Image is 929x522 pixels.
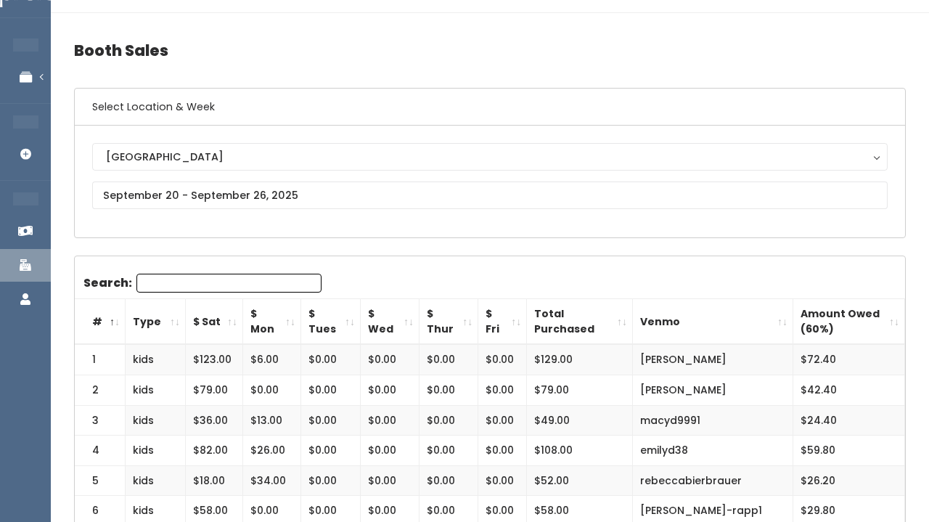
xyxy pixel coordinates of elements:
td: rebeccabierbrauer [633,465,793,496]
td: $0.00 [300,405,360,436]
th: $ Sat: activate to sort column ascending [186,299,243,345]
td: $129.00 [527,344,633,375]
input: September 20 - September 26, 2025 [92,182,888,209]
td: $26.20 [793,465,905,496]
td: $52.00 [527,465,633,496]
input: Search: [136,274,322,293]
th: #: activate to sort column descending [75,299,126,345]
td: $0.00 [478,405,527,436]
td: $59.80 [793,436,905,466]
td: $123.00 [186,344,243,375]
td: $0.00 [420,436,478,466]
td: 5 [75,465,126,496]
td: $0.00 [420,375,478,405]
td: $13.00 [243,405,301,436]
td: $82.00 [186,436,243,466]
td: [PERSON_NAME] [633,344,793,375]
td: $0.00 [478,465,527,496]
th: Type: activate to sort column ascending [126,299,186,345]
td: kids [126,405,186,436]
td: macyd9991 [633,405,793,436]
button: [GEOGRAPHIC_DATA] [92,143,888,171]
td: 3 [75,405,126,436]
th: Total Purchased: activate to sort column ascending [527,299,633,345]
td: $0.00 [300,436,360,466]
td: $36.00 [186,405,243,436]
td: $42.40 [793,375,905,405]
td: $0.00 [420,465,478,496]
td: $0.00 [300,375,360,405]
td: $0.00 [361,344,420,375]
td: kids [126,344,186,375]
td: $0.00 [300,465,360,496]
div: [GEOGRAPHIC_DATA] [106,149,874,165]
td: $18.00 [186,465,243,496]
th: $ Wed: activate to sort column ascending [361,299,420,345]
label: Search: [83,274,322,293]
th: $ Thur: activate to sort column ascending [420,299,478,345]
th: $ Mon: activate to sort column ascending [243,299,301,345]
td: [PERSON_NAME] [633,375,793,405]
td: 2 [75,375,126,405]
td: $26.00 [243,436,301,466]
td: $79.00 [186,375,243,405]
td: 4 [75,436,126,466]
h4: Booth Sales [74,30,906,70]
th: $ Tues: activate to sort column ascending [300,299,360,345]
td: $0.00 [420,344,478,375]
td: $0.00 [300,344,360,375]
th: Amount Owed (60%): activate to sort column ascending [793,299,905,345]
td: $0.00 [478,375,527,405]
td: $0.00 [361,436,420,466]
td: $34.00 [243,465,301,496]
td: $72.40 [793,344,905,375]
td: $0.00 [243,375,301,405]
th: $ Fri: activate to sort column ascending [478,299,527,345]
td: kids [126,436,186,466]
td: kids [126,465,186,496]
h6: Select Location & Week [75,89,905,126]
td: $0.00 [361,465,420,496]
td: $0.00 [420,405,478,436]
td: kids [126,375,186,405]
td: $0.00 [478,344,527,375]
td: $0.00 [361,405,420,436]
td: $49.00 [527,405,633,436]
td: 1 [75,344,126,375]
td: $6.00 [243,344,301,375]
td: $79.00 [527,375,633,405]
td: emilyd38 [633,436,793,466]
td: $24.40 [793,405,905,436]
td: $0.00 [478,436,527,466]
th: Venmo: activate to sort column ascending [633,299,793,345]
td: $0.00 [361,375,420,405]
td: $108.00 [527,436,633,466]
